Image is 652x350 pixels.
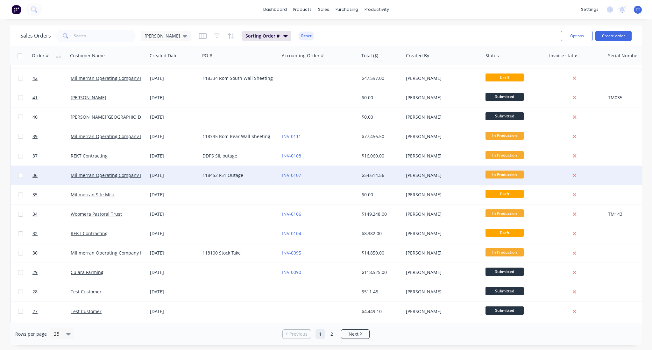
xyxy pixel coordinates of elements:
div: [PERSON_NAME] [406,114,477,120]
a: 28 [32,282,71,301]
div: [PERSON_NAME] [406,230,477,237]
div: sales [315,5,332,14]
div: $0.00 [362,192,399,198]
a: 41 [32,88,71,107]
a: 39 [32,127,71,146]
div: $47,597.00 [362,75,399,81]
span: Submitted [485,287,524,295]
span: Submitted [485,93,524,101]
span: 39 [32,133,38,140]
a: 42 [32,69,71,88]
a: [PERSON_NAME] [71,94,106,101]
a: Page 1 is your current page [315,329,325,339]
h1: Sales Orders [20,33,51,39]
a: 30 [32,243,71,262]
a: INV-0104 [282,230,301,236]
div: Created By [406,52,429,59]
a: 40 [32,108,71,127]
a: Previous page [283,331,311,337]
input: Search... [74,30,136,42]
div: $149,248.00 [362,211,399,217]
div: [PERSON_NAME] [406,94,477,101]
div: 118100 Stock Take [202,250,273,256]
span: 28 [32,289,38,295]
a: 27 [32,302,71,321]
span: 42 [32,75,38,81]
a: Culara Farming [71,269,103,275]
span: 27 [32,308,38,315]
div: settings [578,5,602,14]
span: 40 [32,114,38,120]
div: [PERSON_NAME] [406,289,477,295]
span: In Production [485,171,524,178]
div: Order # [32,52,49,59]
div: [PERSON_NAME] [406,308,477,315]
div: $14,850.00 [362,250,399,256]
span: 30 [32,250,38,256]
a: INV-0095 [282,250,301,256]
div: Status [485,52,499,59]
div: [DATE] [150,192,197,198]
a: 25 [32,321,71,340]
span: 37 [32,153,38,159]
span: Previous [289,331,308,337]
a: 29 [32,263,71,282]
span: 35 [32,192,38,198]
div: [PERSON_NAME] [406,172,477,178]
div: [DATE] [150,289,197,295]
div: 118452 F51 Outage [202,172,273,178]
div: $54,614.56 [362,172,399,178]
div: [DATE] [150,75,197,81]
a: Millmerran Site Misc [71,192,115,198]
div: [PERSON_NAME] [406,250,477,256]
a: Test Customer [71,289,102,295]
span: Draft [485,190,524,198]
span: In Production [485,248,524,256]
div: $511.45 [362,289,399,295]
div: [PERSON_NAME] [406,192,477,198]
div: [DATE] [150,133,197,140]
div: [DATE] [150,269,197,276]
a: [PERSON_NAME][GEOGRAPHIC_DATA] [71,114,150,120]
span: 41 [32,94,38,101]
span: Rows per page [15,331,47,337]
a: INV-0090 [282,269,301,275]
span: Submitted [485,268,524,276]
div: $0.00 [362,114,399,120]
div: [PERSON_NAME] [406,211,477,217]
span: Draft [485,229,524,237]
a: INV-0107 [282,172,301,178]
span: Submitted [485,306,524,314]
span: Draft [485,73,524,81]
span: Submitted [485,112,524,120]
div: $77,456.50 [362,133,399,140]
div: 118334 Rom South Wall Sheeting [202,75,273,81]
div: [DATE] [150,114,197,120]
a: REKT Contracting [71,230,108,236]
div: productivity [361,5,392,14]
div: [PERSON_NAME] [406,269,477,276]
button: Options [561,31,593,41]
a: Millmerran Operating Company Pty Ltd [71,75,154,81]
a: INV-0108 [282,153,301,159]
a: Page 2 [327,329,337,339]
a: Millmerran Operating Company Pty Ltd [71,133,154,139]
div: $118,525.00 [362,269,399,276]
span: In Production [485,151,524,159]
span: 34 [32,211,38,217]
div: [PERSON_NAME] [406,133,477,140]
a: 34 [32,205,71,224]
button: Sorting:Order # [242,31,291,41]
div: [DATE] [150,250,197,256]
div: Invoice status [549,52,578,59]
a: Millmerran Operating Company Pty Ltd [71,250,154,256]
a: Test Customer [71,308,102,314]
span: 36 [32,172,38,178]
ul: Pagination [280,329,372,339]
span: In Production [485,209,524,217]
a: Next page [341,331,369,337]
div: $4,449.10 [362,308,399,315]
a: 32 [32,224,71,243]
div: $16,060.00 [362,153,399,159]
div: [DATE] [150,230,197,237]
